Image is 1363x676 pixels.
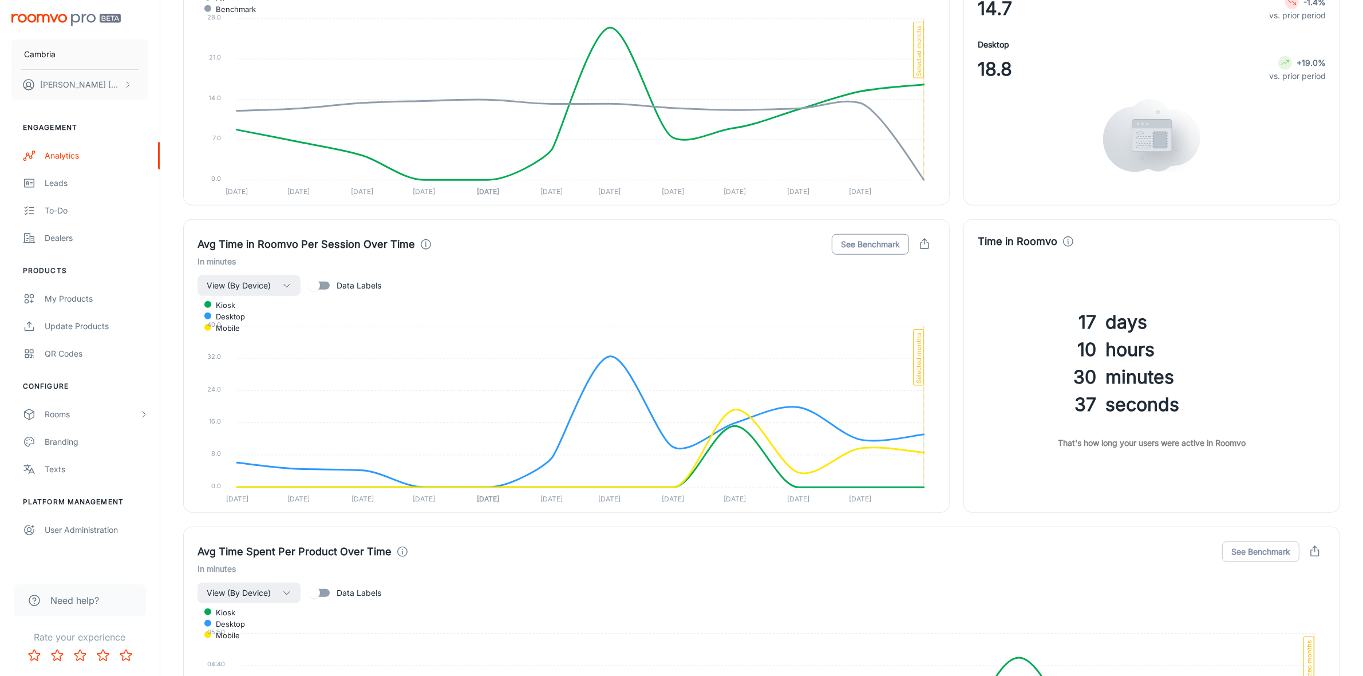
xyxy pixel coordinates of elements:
h6: That's how long your users were active in Roomvo [978,437,1326,449]
tspan: 05:50 [207,628,225,637]
button: See Benchmark [1222,541,1299,562]
tspan: [DATE] [662,188,684,196]
p: vs. prior period [1269,9,1326,22]
tspan: [DATE] [662,495,684,504]
div: Texts [45,463,148,476]
tspan: [DATE] [477,495,499,504]
tspan: 8.0 [211,450,221,458]
div: To-do [45,204,148,217]
strong: +19.0% [1297,58,1326,68]
h4: Avg Time Spent Per Product Over Time [197,544,392,560]
tspan: 16.0 [209,417,221,425]
button: Rate 4 star [92,644,114,667]
span: Benchmark [207,4,256,14]
tspan: 04:40 [207,661,225,669]
button: Rate 1 star [23,644,46,667]
tspan: [DATE] [787,188,809,196]
div: User Administration [45,524,148,536]
div: Analytics [45,149,148,162]
span: View (By Device) [207,586,271,600]
div: Leads [45,177,148,189]
h3: days [1105,309,1326,336]
div: Update Products [45,320,148,333]
span: kiosk [207,300,235,310]
tspan: [DATE] [226,495,248,504]
h3: hours [1105,336,1326,363]
button: View (By Device) [197,275,301,296]
tspan: [DATE] [849,495,871,504]
button: Cambria [11,39,148,69]
tspan: 0.0 [211,482,221,490]
tspan: 21.0 [209,54,221,62]
span: desktop [207,311,245,322]
tspan: [DATE] [724,495,746,504]
span: Data Labels [337,279,381,292]
tspan: 32.0 [207,353,221,361]
span: desktop [207,619,245,629]
tspan: [DATE] [724,188,746,196]
tspan: [DATE] [787,495,809,504]
h3: minutes [1105,363,1326,391]
button: Rate 2 star [46,644,69,667]
tspan: [DATE] [413,188,435,196]
span: kiosk [207,607,235,618]
tspan: [DATE] [598,495,621,504]
span: mobile [207,323,240,333]
h6: In minutes [197,255,935,268]
p: [PERSON_NAME] [PERSON_NAME] [40,78,121,91]
h4: Desktop [978,38,1009,51]
tspan: 28.0 [207,13,221,21]
tspan: 7.0 [212,135,221,143]
h3: 10 [978,336,1096,363]
h3: seconds [1105,391,1326,418]
h3: 30 [978,363,1096,391]
h3: 37 [978,391,1096,418]
tspan: [DATE] [226,188,248,196]
tspan: 24.0 [207,385,221,393]
h3: 17 [978,309,1096,336]
tspan: 40.0 [207,321,221,329]
tspan: [DATE] [287,495,310,504]
button: Rate 3 star [69,644,92,667]
h4: Avg Time in Roomvo Per Session Over Time [197,236,415,252]
tspan: [DATE] [287,188,310,196]
button: See Benchmark [832,234,909,255]
div: QR Codes [45,347,148,360]
span: 18.8 [978,56,1012,83]
div: Dealers [45,232,148,244]
button: View (By Device) [197,583,301,603]
div: Rooms [45,408,139,421]
span: Data Labels [337,587,381,599]
tspan: 0.0 [211,175,221,183]
span: View (By Device) [207,279,271,292]
img: views.svg [1103,99,1200,172]
p: Rate your experience [9,630,151,644]
p: vs. prior period [1269,70,1326,82]
tspan: [DATE] [351,495,374,504]
tspan: [DATE] [413,495,436,504]
div: Branding [45,436,148,448]
tspan: [DATE] [351,188,373,196]
h6: In minutes [197,563,1326,575]
tspan: [DATE] [477,188,499,196]
span: Need help? [50,594,99,607]
button: Rate 5 star [114,644,137,667]
button: [PERSON_NAME] [PERSON_NAME] [11,70,148,100]
tspan: [DATE] [540,188,563,196]
tspan: [DATE] [598,188,621,196]
tspan: [DATE] [540,495,563,504]
tspan: 14.0 [209,94,221,102]
div: My Products [45,292,148,305]
tspan: [DATE] [849,188,871,196]
img: Roomvo PRO Beta [11,14,121,26]
p: Cambria [24,48,56,61]
h4: Time in Roomvo [978,234,1057,250]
